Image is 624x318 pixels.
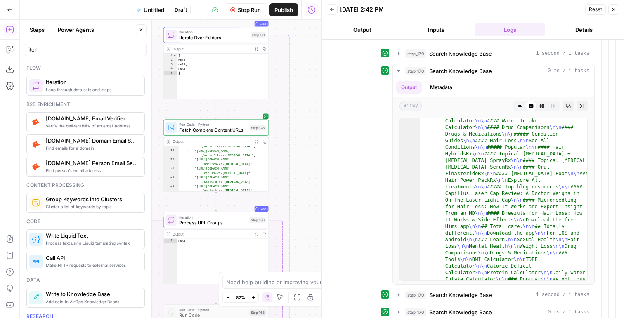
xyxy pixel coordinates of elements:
[131,3,169,16] button: Untitled
[405,49,426,58] span: step_170
[536,50,589,57] span: 1 second / 1 tasks
[173,139,250,144] div: Output
[32,199,40,207] img: 14hgftugzlhicq6oh3k7w4rc46c1
[215,7,217,26] g: Edge from step_87 to step_90
[26,181,145,189] div: Content processing
[548,23,619,36] button: Details
[32,118,40,126] img: pldo0csms1a1dhwc6q9p59if9iaj
[32,163,40,171] img: pda2t1ka3kbvydj0uf1ytxpc9563
[163,175,178,184] div: 22
[163,54,177,58] div: 1
[260,205,267,213] span: Loop 1
[179,122,246,127] span: Run Code · Python
[393,47,594,60] button: 1 second / 1 tasks
[274,6,293,14] span: Publish
[327,23,397,36] button: Output
[236,294,245,301] span: 82%
[251,32,266,38] div: Step 90
[393,78,594,284] div: 0 ms / 1 tasks
[46,203,138,210] span: Cluster a list of keywords by topic
[46,195,138,203] span: Group Keywords into Clusters
[215,284,217,304] g: Edge from step_136 to step_168
[46,298,138,305] span: Add data to AirOps Knowledge Bases
[249,217,266,223] div: Step 136
[163,184,178,193] div: 23
[585,4,606,15] button: Reset
[401,23,471,36] button: Inputs
[173,231,250,237] div: Output
[26,64,145,72] div: Flow
[405,291,426,299] span: step_170
[429,49,492,58] span: Search Knowledge Base
[536,291,589,299] span: 1 second / 1 tasks
[46,167,138,174] span: Find person's email address
[163,27,269,99] div: Loop1IterationIterate Over FoldersStep 90Output[null,null,null]
[163,67,177,71] div: 4
[46,231,138,240] span: Write Liquid Text
[548,309,589,316] span: 0 ms / 1 tasks
[260,20,267,28] span: Loop 1
[46,122,138,129] span: Verify the deliverability of an email address
[249,310,266,316] div: Step 168
[429,67,492,75] span: Search Knowledge Base
[46,159,138,167] span: [DOMAIN_NAME] Person Email Search
[215,191,217,211] g: Edge from step_128 to step_136
[589,6,602,13] span: Reset
[179,219,246,226] span: Process URL Groups
[32,140,40,148] img: 8sr9m752o402vsyv5xlmk1fykvzq
[405,308,426,316] span: step_170
[179,307,246,312] span: Run Code · Python
[163,58,177,62] div: 2
[425,81,457,94] button: Metadata
[249,125,266,131] div: Step 128
[475,23,545,36] button: Logs
[429,291,492,299] span: Search Knowledge Base
[269,3,298,16] button: Publish
[46,262,138,269] span: Make HTTP requests to external services
[26,218,145,225] div: Code
[46,254,138,262] span: Call API
[393,64,594,78] button: 0 ms / 1 tasks
[399,101,422,111] span: array
[179,127,246,133] span: Fetch Complete Content URLs
[215,99,217,119] g: Edge from step_90 to step_128
[225,3,266,16] button: Stop Run
[46,78,138,86] span: Iteration
[144,6,164,14] span: Untitled
[26,276,145,284] div: Data
[163,71,177,75] div: 5
[396,81,422,94] button: Output
[163,158,178,166] div: 20
[163,62,177,67] div: 3
[163,212,269,284] div: Loop1IterationProcess URL GroupsStep 136Outputnull
[238,6,261,14] span: Stop Run
[46,114,138,122] span: [DOMAIN_NAME] Email Verifier
[46,86,138,93] span: Loop through data sets and steps
[393,288,594,302] button: 1 second / 1 tasks
[163,120,269,192] div: Run Code · PythonFetch Complete Content URLsStep 128Output /avanafil-vs-[MEDICAL_DATA]", "[URL][D...
[173,46,250,52] div: Output
[179,29,248,35] span: Iteration
[179,214,246,220] span: Iteration
[163,148,178,157] div: 19
[179,34,248,41] span: Iterate Over Folders
[53,23,99,36] button: Power Agents
[28,45,143,54] input: Search steps
[26,101,145,108] div: B2b enrichment
[175,6,187,14] span: Draft
[429,308,492,316] span: Search Knowledge Base
[46,240,138,246] span: Process text using Liquid templating syntax
[173,54,177,58] span: Toggle code folding, rows 1 through 5
[405,67,426,75] span: step_170
[163,166,178,175] div: 21
[25,23,50,36] button: Steps
[46,290,138,298] span: Write to Knowledge Base
[163,238,177,243] div: 1
[548,67,589,75] span: 0 ms / 1 tasks
[46,145,138,151] span: Find emails for a domain
[46,137,138,145] span: [DOMAIN_NAME] Domain Email Search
